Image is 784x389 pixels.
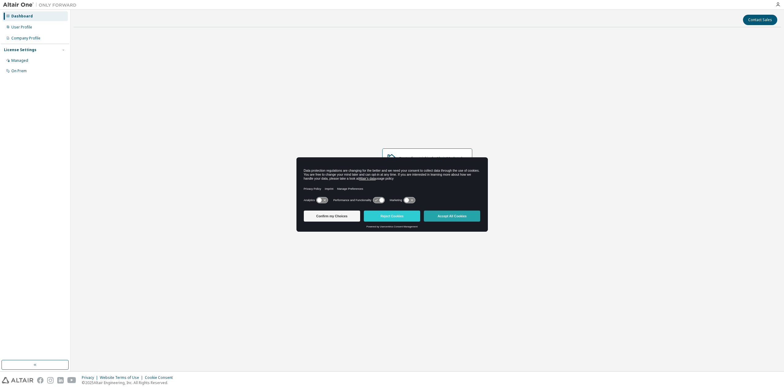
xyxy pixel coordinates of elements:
div: Privacy [82,375,100,380]
div: Managed [11,58,28,63]
div: Dashboard [11,14,33,19]
div: User Profile [11,25,32,30]
img: linkedin.svg [57,377,64,383]
div: Cookie Consent [145,375,176,380]
img: facebook.svg [37,377,43,383]
div: License Settings [4,47,36,52]
img: youtube.svg [67,377,76,383]
img: Altair One [3,2,80,8]
img: altair_logo.svg [2,377,33,383]
p: © 2025 Altair Engineering, Inc. All Rights Reserved. [82,380,176,385]
div: Company Profile [11,36,40,41]
a: Altair Marketplace [436,156,468,161]
div: Website Terms of Use [100,375,145,380]
div: On Prem [11,69,27,73]
button: Contact Sales [743,15,777,25]
div: Start a free trial in the [399,156,468,161]
img: instagram.svg [47,377,54,383]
